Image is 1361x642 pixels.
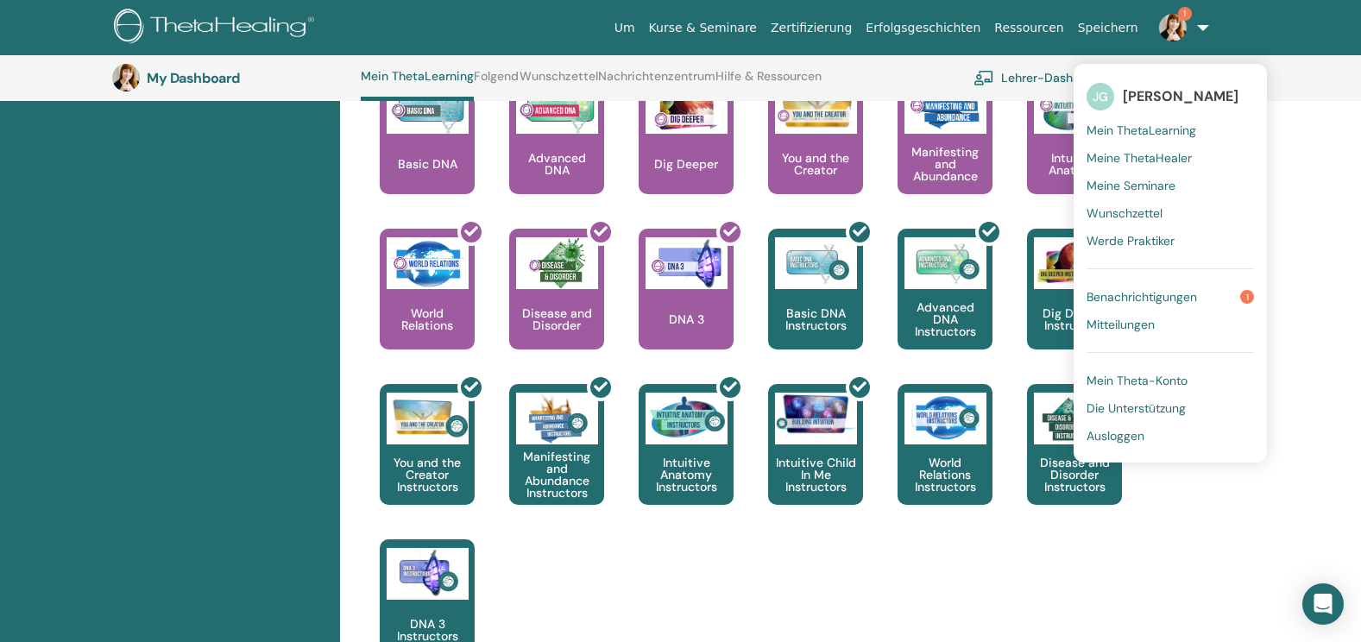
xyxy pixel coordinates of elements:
a: Ressourcen [987,12,1070,44]
img: Manifesting and Abundance Instructors [516,393,598,444]
a: Erfolgsgeschichten [859,12,987,44]
img: You and the Creator [775,82,857,129]
a: Mitteilungen [1087,311,1254,338]
img: Intuitive Child In Me Instructors [775,393,857,435]
img: DNA 3 Instructors [387,548,469,600]
a: JG[PERSON_NAME] [1087,77,1254,116]
p: World Relations [380,307,475,331]
p: Intuitive Anatomy Instructors [639,456,734,493]
img: Intuitive Anatomy [1034,82,1116,134]
a: Folgend [474,69,519,97]
p: Manifesting and Abundance [898,146,992,182]
a: DNA 3 DNA 3 [639,229,734,384]
img: Disease and Disorder [516,237,598,289]
span: Mitteilungen [1087,317,1155,332]
p: Advanced DNA Instructors [898,301,992,337]
div: Open Intercom Messenger [1302,583,1344,625]
p: World Relations Instructors [898,456,992,493]
a: You and the Creator Instructors You and the Creator Instructors [380,384,475,539]
span: [PERSON_NAME] [1123,87,1238,105]
span: Ausloggen [1087,428,1144,444]
span: 1 [1178,7,1192,21]
a: Mein ThetaLearning [361,69,474,101]
a: Disease and Disorder Disease and Disorder [509,229,604,384]
span: Benachrichtigungen [1087,289,1197,305]
a: Manifesting and Abundance Instructors Manifesting and Abundance Instructors [509,384,604,539]
a: Advanced DNA Advanced DNA [509,73,604,229]
img: Disease and Disorder Instructors [1034,393,1116,444]
span: JG [1087,83,1114,110]
p: Disease and Disorder [509,307,604,331]
a: Intuitive Child In Me Instructors Intuitive Child In Me Instructors [768,384,863,539]
img: Advanced DNA Instructors [904,237,986,289]
p: Advanced DNA [509,152,604,176]
img: Dig Deeper Instructors [1034,237,1116,289]
a: Mein Theta-Konto [1087,367,1254,394]
a: Die Unterstützung [1087,394,1254,422]
p: DNA 3 Instructors [380,618,475,642]
p: Disease and Disorder Instructors [1027,456,1122,493]
a: Dig Deeper Dig Deeper [639,73,734,229]
img: DNA 3 [646,237,728,289]
a: Wunschzettel [1087,199,1254,227]
img: World Relations Instructors [904,393,986,444]
img: logo.png [114,9,320,47]
img: Manifesting and Abundance [904,82,986,134]
span: Mein Theta-Konto [1087,373,1188,388]
span: Mein ThetaLearning [1087,123,1196,138]
a: Lehrer-Dashboard [973,59,1106,97]
img: default.jpg [1159,14,1187,41]
a: Advanced DNA Instructors Advanced DNA Instructors [898,229,992,384]
img: World Relations [387,237,469,289]
img: Basic DNA Instructors [775,237,857,289]
img: You and the Creator Instructors [387,393,469,444]
p: You and the Creator Instructors [380,456,475,493]
a: Kurse & Seminare [642,12,764,44]
a: Um [608,12,642,44]
p: Intuitive Child In Me Instructors [768,456,863,493]
span: Meine ThetaHealer [1087,150,1192,166]
ul: 1 [1074,64,1267,463]
img: Intuitive Anatomy Instructors [646,393,728,444]
a: Dig Deeper Instructors Dig Deeper Instructors [1027,229,1122,384]
p: You and the Creator [768,152,863,176]
a: Basic DNA Instructors Basic DNA Instructors [768,229,863,384]
a: Speichern [1071,12,1145,44]
a: Intuitive Anatomy Instructors Intuitive Anatomy Instructors [639,384,734,539]
span: Wunschzettel [1087,205,1163,221]
a: Ausloggen [1087,422,1254,450]
a: Benachrichtigungen1 [1087,283,1254,311]
a: Meine Seminare [1087,172,1254,199]
a: World Relations World Relations [380,229,475,384]
p: Basic DNA Instructors [768,307,863,331]
a: Nachrichtenzentrum [598,69,715,97]
span: Meine Seminare [1087,178,1175,193]
a: Hilfe & Ressourcen [715,69,822,97]
p: Manifesting and Abundance Instructors [509,450,604,499]
a: You and the Creator You and the Creator [768,73,863,229]
img: default.jpg [112,64,140,91]
span: 1 [1240,290,1254,304]
img: Dig Deeper [646,82,728,134]
a: Mein Konto [1150,59,1240,97]
p: Dig Deeper Instructors [1027,307,1122,331]
a: Disease and Disorder Instructors Disease and Disorder Instructors [1027,384,1122,539]
a: World Relations Instructors World Relations Instructors [898,384,992,539]
a: Mein ThetaLearning [1087,116,1254,144]
h3: My Dashboard [147,70,319,86]
a: Manifesting and Abundance Manifesting and Abundance [898,73,992,229]
span: Die Unterstützung [1087,400,1186,416]
p: Intuitive Anatomy [1027,152,1122,176]
img: chalkboard-teacher.svg [973,70,994,85]
img: Advanced DNA [516,82,598,134]
a: Wunschzettel [520,69,598,97]
p: Dig Deeper [647,158,725,170]
a: Intuitive Anatomy Intuitive Anatomy [1027,73,1122,229]
a: Werde Praktiker [1087,227,1254,255]
a: Zertifizierung [764,12,859,44]
a: Basic DNA Basic DNA [380,73,475,229]
img: Basic DNA [387,82,469,134]
span: Werde Praktiker [1087,233,1175,249]
a: Meine ThetaHealer [1087,144,1254,172]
